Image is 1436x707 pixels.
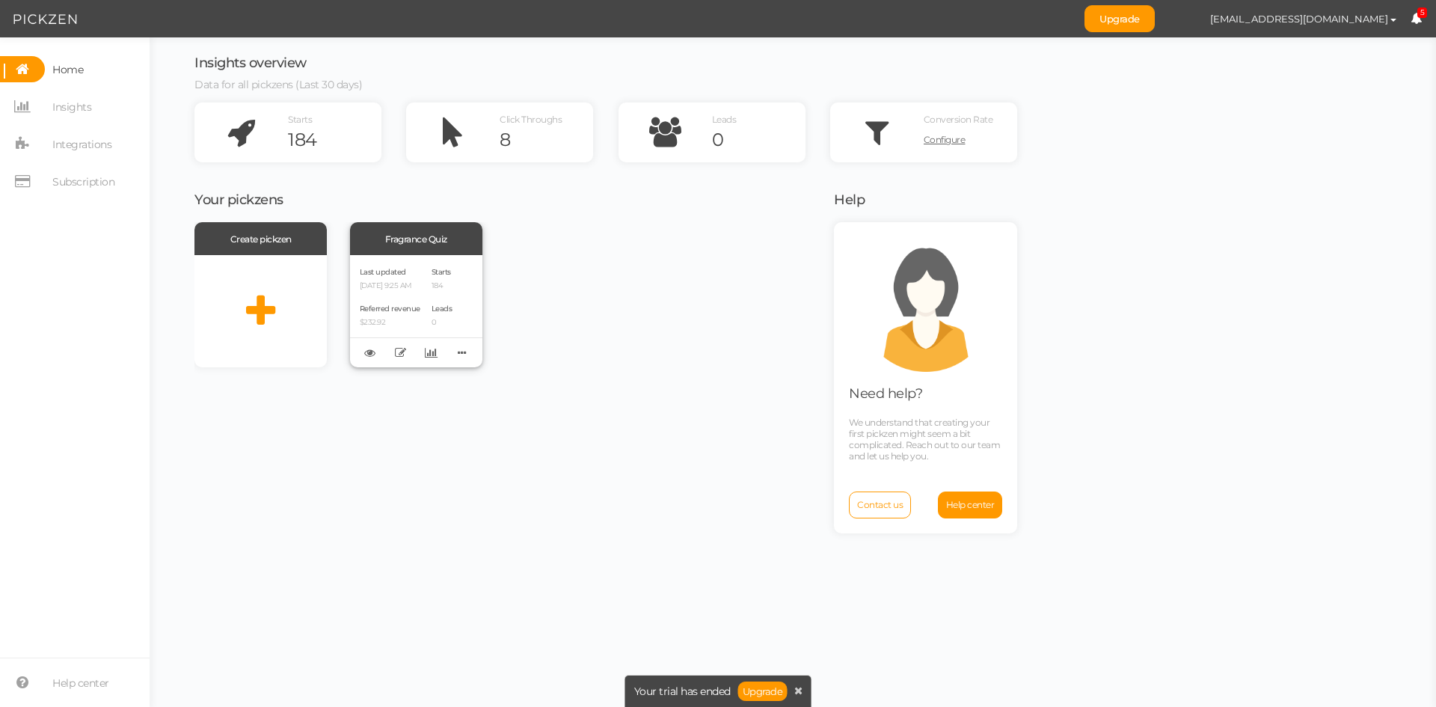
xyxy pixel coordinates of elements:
[938,492,1003,518] a: Help center
[350,255,482,367] div: Last updated [DATE] 9:25 AM Referred revenue $232.92 Starts 184 Leads 0
[924,134,966,145] span: Configure
[712,114,737,125] span: Leads
[1196,6,1411,31] button: [EMAIL_ADDRESS][DOMAIN_NAME]
[432,267,451,277] span: Starts
[634,686,731,697] span: Your trial has ended
[849,385,922,402] span: Need help?
[834,192,865,208] span: Help
[230,233,292,245] span: Create pickzen
[432,281,452,291] p: 184
[857,499,903,510] span: Contact us
[194,55,307,71] span: Insights overview
[1210,13,1388,25] span: [EMAIL_ADDRESS][DOMAIN_NAME]
[1170,6,1196,32] img: b3e142cb9089df8073c54e68b41907af
[738,682,788,701] a: Upgrade
[432,304,452,313] span: Leads
[52,170,114,194] span: Subscription
[360,281,420,291] p: [DATE] 9:25 AM
[1417,7,1428,19] span: 5
[946,499,995,510] span: Help center
[52,671,109,695] span: Help center
[500,114,562,125] span: Click Throughs
[194,192,283,208] span: Your pickzens
[194,78,362,91] span: Data for all pickzens (Last 30 days)
[350,222,482,255] div: Fragrance Quiz
[360,318,420,328] p: $232.92
[500,129,593,151] div: 8
[1084,5,1155,32] a: Upgrade
[849,417,1000,462] span: We understand that creating your first pickzen might seem a bit complicated. Reach out to our tea...
[288,114,312,125] span: Starts
[52,95,91,119] span: Insights
[288,129,381,151] div: 184
[924,114,993,125] span: Conversion Rate
[13,10,77,28] img: Pickzen logo
[712,129,806,151] div: 0
[52,132,111,156] span: Integrations
[924,129,1017,151] a: Configure
[360,267,406,277] span: Last updated
[432,318,452,328] p: 0
[859,237,993,372] img: support.png
[52,58,83,82] span: Home
[360,304,420,313] span: Referred revenue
